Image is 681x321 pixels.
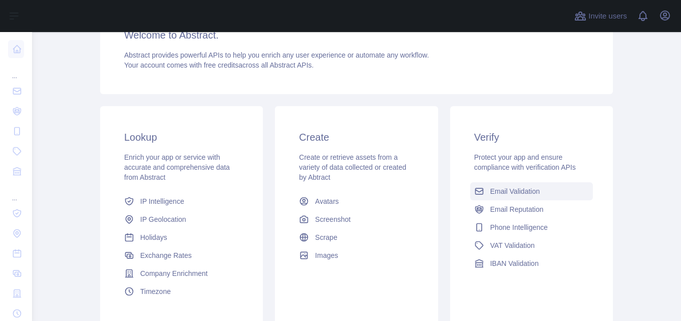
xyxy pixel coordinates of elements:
[490,240,535,250] span: VAT Validation
[470,254,593,272] a: IBAN Validation
[470,200,593,218] a: Email Reputation
[124,28,589,42] h3: Welcome to Abstract.
[120,282,243,300] a: Timezone
[299,153,406,181] span: Create or retrieve assets from a variety of data collected or created by Abtract
[120,192,243,210] a: IP Intelligence
[124,153,230,181] span: Enrich your app or service with accurate and comprehensive data from Abstract
[315,250,338,260] span: Images
[474,130,589,144] h3: Verify
[140,214,186,224] span: IP Geolocation
[124,61,313,69] span: Your account comes with across all Abstract APIs.
[140,250,192,260] span: Exchange Rates
[120,246,243,264] a: Exchange Rates
[470,182,593,200] a: Email Validation
[474,153,576,171] span: Protect your app and ensure compliance with verification APIs
[315,196,338,206] span: Avatars
[490,186,540,196] span: Email Validation
[140,232,167,242] span: Holidays
[315,214,351,224] span: Screenshot
[295,192,418,210] a: Avatars
[470,218,593,236] a: Phone Intelligence
[8,182,24,202] div: ...
[120,264,243,282] a: Company Enrichment
[490,222,548,232] span: Phone Intelligence
[140,286,171,296] span: Timezone
[140,268,208,278] span: Company Enrichment
[490,204,544,214] span: Email Reputation
[120,228,243,246] a: Holidays
[490,258,539,268] span: IBAN Validation
[140,196,184,206] span: IP Intelligence
[295,246,418,264] a: Images
[295,228,418,246] a: Scrape
[124,51,429,59] span: Abstract provides powerful APIs to help you enrich any user experience or automate any workflow.
[315,232,337,242] span: Scrape
[8,60,24,80] div: ...
[204,61,238,69] span: free credits
[120,210,243,228] a: IP Geolocation
[295,210,418,228] a: Screenshot
[470,236,593,254] a: VAT Validation
[124,130,239,144] h3: Lookup
[588,11,627,22] span: Invite users
[299,130,414,144] h3: Create
[572,8,629,24] button: Invite users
